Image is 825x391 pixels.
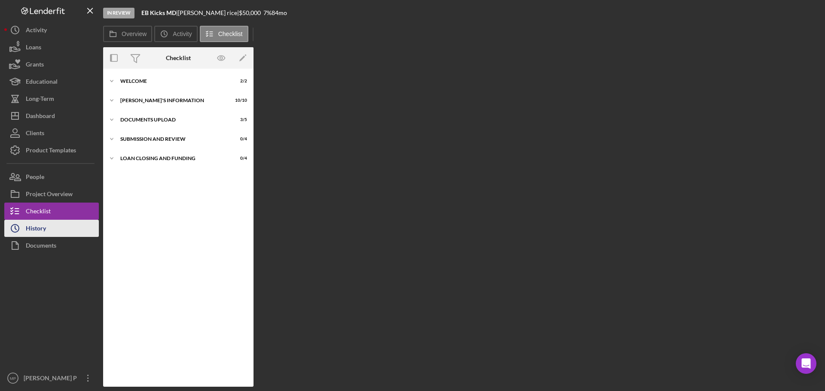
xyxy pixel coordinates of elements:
[4,237,99,254] button: Documents
[4,185,99,203] button: Project Overview
[26,237,56,256] div: Documents
[4,203,99,220] button: Checklist
[4,124,99,142] button: Clients
[120,136,226,142] div: SUBMISSION AND REVIEW
[796,353,816,374] div: Open Intercom Messenger
[26,73,58,92] div: Educational
[4,21,99,39] button: Activity
[232,136,247,142] div: 0 / 4
[4,56,99,73] button: Grants
[272,9,287,16] div: 84 mo
[120,156,226,161] div: LOAN CLOSING AND FUNDING
[200,26,248,42] button: Checklist
[239,9,261,16] span: $50,000
[4,142,99,159] button: Product Templates
[4,90,99,107] button: Long-Term
[263,9,272,16] div: 7 %
[141,9,176,16] b: EB Kicks MD
[4,220,99,237] button: History
[232,117,247,122] div: 3 / 5
[4,370,99,387] button: MP[PERSON_NAME] P
[26,203,51,222] div: Checklist
[232,156,247,161] div: 0 / 4
[21,370,77,389] div: [PERSON_NAME] P
[103,8,134,18] div: In Review
[26,21,47,41] div: Activity
[26,142,76,161] div: Product Templates
[26,107,55,127] div: Dashboard
[26,124,44,144] div: Clients
[173,30,192,37] label: Activity
[4,168,99,185] button: People
[26,56,44,75] div: Grants
[26,39,41,58] div: Loans
[26,220,46,239] div: History
[120,98,226,103] div: [PERSON_NAME]'S INFORMATION
[166,55,191,61] div: Checklist
[4,107,99,124] button: Dashboard
[122,30,147,37] label: Overview
[232,98,247,103] div: 10 / 10
[154,26,197,42] button: Activity
[103,26,152,42] button: Overview
[4,39,99,56] button: Loans
[4,73,99,90] button: Educational
[120,117,226,122] div: DOCUMENTS UPLOAD
[26,168,44,188] div: People
[218,30,243,37] label: Checklist
[232,79,247,84] div: 2 / 2
[26,90,54,109] div: Long-Term
[10,376,16,381] text: MP
[178,9,239,16] div: [PERSON_NAME] rice |
[141,9,178,16] div: |
[120,79,226,84] div: WELCOME
[26,185,73,205] div: Project Overview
